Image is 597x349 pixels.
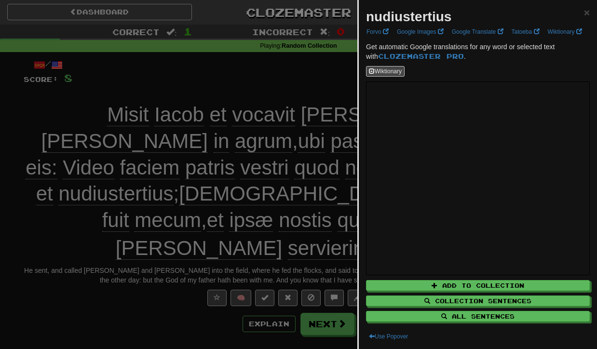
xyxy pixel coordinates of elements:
[545,27,585,37] a: Wiktionary
[394,27,447,37] a: Google Images
[366,280,590,291] button: Add to Collection
[366,331,411,342] button: Use Popover
[584,7,590,17] button: Close
[366,311,590,322] button: All Sentences
[366,9,451,24] strong: nudiustertius
[366,295,590,306] button: Collection Sentences
[366,42,590,61] p: Get automatic Google translations for any word or selected text with .
[584,7,590,18] span: ×
[509,27,543,37] a: Tatoeba
[378,52,464,60] a: Clozemaster Pro
[364,27,392,37] a: Forvo
[366,66,405,77] button: Wiktionary
[449,27,506,37] a: Google Translate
